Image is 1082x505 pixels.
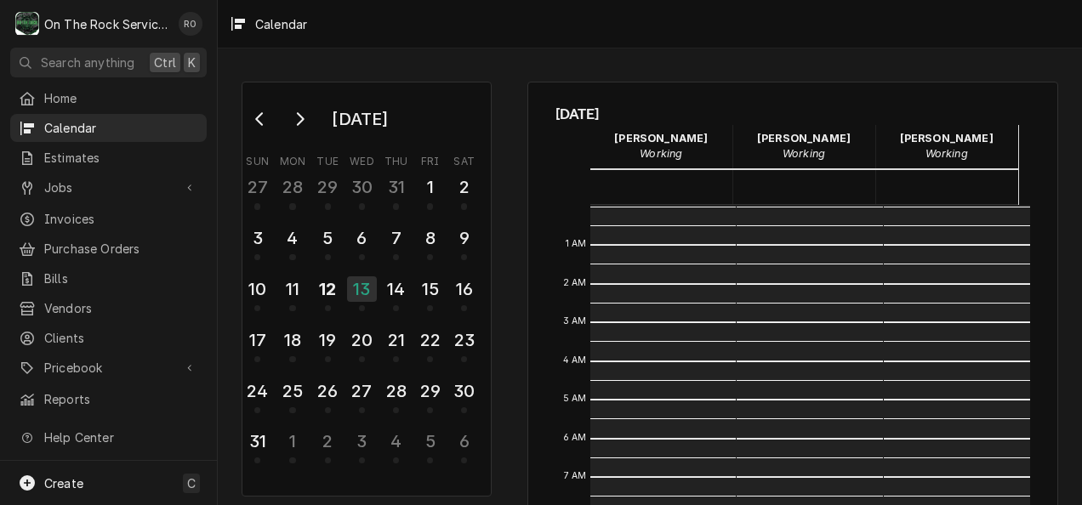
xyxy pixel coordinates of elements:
span: Pricebook [44,359,173,377]
a: Home [10,84,207,112]
span: Jobs [44,179,173,196]
span: C [187,474,196,492]
em: Working [783,147,825,160]
div: On The Rock Services [44,15,169,33]
a: Go to What's New [10,453,207,481]
span: [DATE] [555,103,1031,125]
th: Monday [275,149,310,169]
span: 4 AM [559,354,591,367]
div: 24 [244,378,270,404]
th: Saturday [447,149,481,169]
span: Ctrl [154,54,176,71]
span: 3 AM [559,315,591,328]
div: 16 [451,276,477,302]
button: Go to next month [282,105,316,133]
a: Clients [10,324,207,352]
div: 7 [383,225,409,251]
div: 26 [315,378,341,404]
span: What's New [44,458,196,476]
span: Vendors [44,299,198,317]
span: Calendar [44,119,198,137]
div: 14 [383,276,409,302]
span: K [188,54,196,71]
div: 28 [279,174,305,200]
div: On The Rock Services's Avatar [15,12,39,36]
div: 2 [315,428,341,454]
span: Help Center [44,428,196,446]
a: Go to Jobs [10,173,207,201]
div: RO [179,12,202,36]
span: Bills [44,270,198,287]
div: 27 [349,378,375,404]
div: 15 [417,276,443,302]
div: 4 [383,428,409,454]
strong: [PERSON_NAME] [900,132,994,145]
div: 18 [279,327,305,353]
a: Calendar [10,114,207,142]
span: Search anything [41,54,134,71]
div: 29 [315,174,341,200]
div: 2 [451,174,477,200]
div: 17 [244,327,270,353]
div: 13 [347,276,377,302]
span: Purchase Orders [44,240,198,258]
div: 8 [417,225,443,251]
em: Working [925,147,968,160]
span: Home [44,89,198,107]
div: 5 [417,428,443,454]
button: Search anythingCtrlK [10,48,207,77]
a: Go to Help Center [10,423,207,451]
div: 5 [315,225,341,251]
em: Working [640,147,682,160]
div: 30 [451,378,477,404]
span: 5 AM [559,392,591,406]
span: Clients [44,329,198,347]
div: 31 [383,174,409,200]
div: 6 [451,428,477,454]
div: 4 [279,225,305,251]
div: O [15,12,39,36]
div: Todd Brady - Working [875,125,1018,167]
div: 12 [315,276,341,302]
span: Estimates [44,149,198,167]
div: Ray Beals - Working [590,125,733,167]
a: Bills [10,264,207,292]
strong: [PERSON_NAME] [757,132,851,145]
div: 9 [451,225,477,251]
a: Purchase Orders [10,235,207,263]
div: 19 [315,327,341,353]
th: Tuesday [310,149,345,169]
div: 27 [244,174,270,200]
div: 3 [349,428,375,454]
a: Reports [10,385,207,413]
div: 25 [279,378,305,404]
span: Create [44,476,83,491]
span: Reports [44,390,198,408]
div: Rich Ortega - Working [732,125,875,167]
div: 30 [349,174,375,200]
div: 3 [244,225,270,251]
div: 1 [417,174,443,200]
a: Invoices [10,205,207,233]
div: 29 [417,378,443,404]
div: 21 [383,327,409,353]
span: 7 AM [560,469,591,483]
div: 31 [244,428,270,454]
span: Invoices [44,210,198,228]
div: Rich Ortega's Avatar [179,12,202,36]
div: 6 [349,225,375,251]
th: Friday [413,149,447,169]
th: Wednesday [345,149,379,169]
div: 11 [279,276,305,302]
div: 28 [383,378,409,404]
a: Estimates [10,144,207,172]
th: Thursday [379,149,413,169]
div: 1 [279,428,305,454]
a: Vendors [10,294,207,322]
span: 6 AM [559,431,591,445]
span: 2 AM [559,276,591,290]
div: 22 [417,327,443,353]
div: 23 [451,327,477,353]
span: 1 AM [561,237,591,251]
div: Calendar Day Picker [242,82,492,496]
